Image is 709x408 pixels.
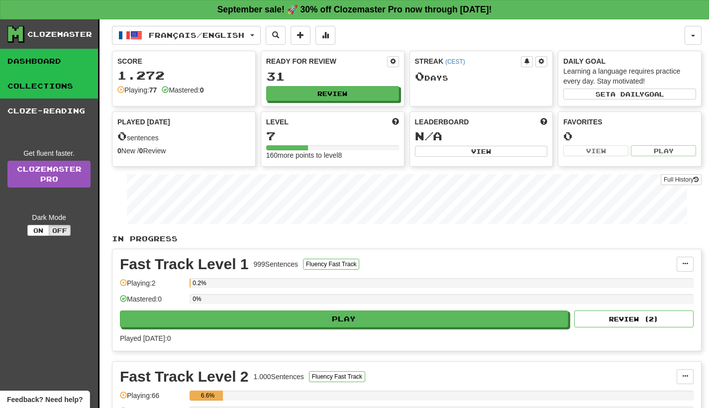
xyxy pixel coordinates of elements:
[303,259,359,270] button: Fluency Fast Track
[139,147,143,155] strong: 0
[117,117,170,127] span: Played [DATE]
[563,89,696,100] button: Seta dailygoal
[117,56,250,66] div: Score
[27,29,92,39] div: Clozemaster
[217,4,492,14] strong: September sale! 🚀 30% off Clozemaster Pro now through [DATE]!
[563,145,628,156] button: View
[610,91,644,98] span: a daily
[162,85,203,95] div: Mastered:
[193,391,223,401] div: 6.6%
[266,86,399,101] button: Review
[291,26,310,45] button: Add sentence to collection
[266,117,289,127] span: Level
[117,130,250,143] div: sentences
[661,174,702,185] button: Full History
[254,259,299,269] div: 999 Sentences
[392,117,399,127] span: Score more points to level up
[266,56,387,66] div: Ready for Review
[117,147,121,155] strong: 0
[117,69,250,82] div: 1.272
[309,371,365,382] button: Fluency Fast Track
[315,26,335,45] button: More stats
[149,86,157,94] strong: 77
[112,26,261,45] button: Français/English
[49,225,71,236] button: Off
[266,150,399,160] div: 160 more points to level 8
[563,66,696,86] div: Learning a language requires practice every day. Stay motivated!
[415,69,424,83] span: 0
[117,146,250,156] div: New / Review
[7,395,83,405] span: Open feedback widget
[120,310,568,327] button: Play
[7,148,91,158] div: Get fluent faster.
[120,391,185,407] div: Playing: 66
[27,225,49,236] button: On
[120,294,185,310] div: Mastered: 0
[445,58,465,65] a: (CEST)
[120,278,185,295] div: Playing: 2
[266,26,286,45] button: Search sentences
[149,31,244,39] span: Français / English
[120,334,171,342] span: Played [DATE]: 0
[117,129,127,143] span: 0
[631,145,696,156] button: Play
[415,146,548,157] button: View
[415,56,521,66] div: Streak
[266,70,399,83] div: 31
[7,212,91,222] div: Dark Mode
[200,86,204,94] strong: 0
[415,129,442,143] span: N/A
[117,85,157,95] div: Playing:
[120,257,249,272] div: Fast Track Level 1
[415,70,548,83] div: Day s
[112,234,702,244] p: In Progress
[540,117,547,127] span: This week in points, UTC
[563,56,696,66] div: Daily Goal
[563,117,696,127] div: Favorites
[254,372,304,382] div: 1.000 Sentences
[563,130,696,142] div: 0
[7,161,91,188] a: ClozemasterPro
[574,310,694,327] button: Review (2)
[120,369,249,384] div: Fast Track Level 2
[266,130,399,142] div: 7
[415,117,469,127] span: Leaderboard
